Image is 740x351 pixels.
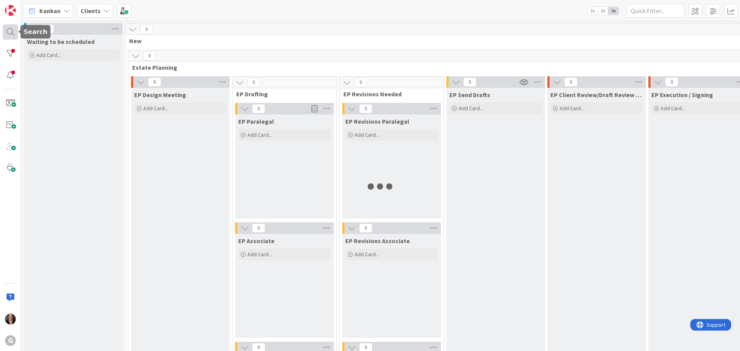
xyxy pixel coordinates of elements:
span: EP Drafting [236,90,327,98]
span: EP Paralegal [238,118,274,125]
span: Waiting to be scheduled [27,38,94,45]
span: Support [16,1,35,10]
span: 0 [252,104,265,113]
span: Add Card... [459,105,483,112]
span: EP Associate [238,237,274,245]
h5: Search [24,28,47,35]
span: Add Card... [355,131,379,138]
span: Add Card... [355,251,379,258]
span: Add Card... [247,131,272,138]
span: 0 [252,223,265,233]
img: MW [5,314,16,324]
img: Visit kanbanzone.com [5,5,16,16]
span: EP Client Review/Draft Review Meeting [550,91,643,99]
span: Add Card... [661,105,685,112]
span: Add Card... [143,105,168,112]
span: Kanban [39,6,61,15]
div: G [5,335,16,346]
span: 0 [359,223,372,233]
span: EP Revisions Needed [343,90,434,98]
span: EP Send Drafts [449,91,490,99]
span: EP Revisions Paralegal [345,118,409,125]
span: EP Execution / Signing [651,91,713,99]
b: Clients [81,7,101,15]
span: Add Card... [560,105,584,112]
span: 3x [608,7,619,15]
span: EP Design Meeting [134,91,186,99]
span: 0 [359,104,372,113]
span: 0 [148,77,161,87]
span: 0 [247,78,260,87]
span: 0 [354,78,367,87]
span: 0 [41,24,54,34]
span: Add Card... [247,251,272,258]
span: 0 [463,77,476,87]
span: 0 [143,51,156,60]
span: 0 [564,77,577,87]
span: 1x [587,7,598,15]
span: 2x [598,7,608,15]
span: 0 [665,77,678,87]
span: 0 [140,25,153,34]
span: Add Card... [36,52,61,59]
span: EP Revisions Associate [345,237,410,245]
input: Quick Filter... [627,4,684,18]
